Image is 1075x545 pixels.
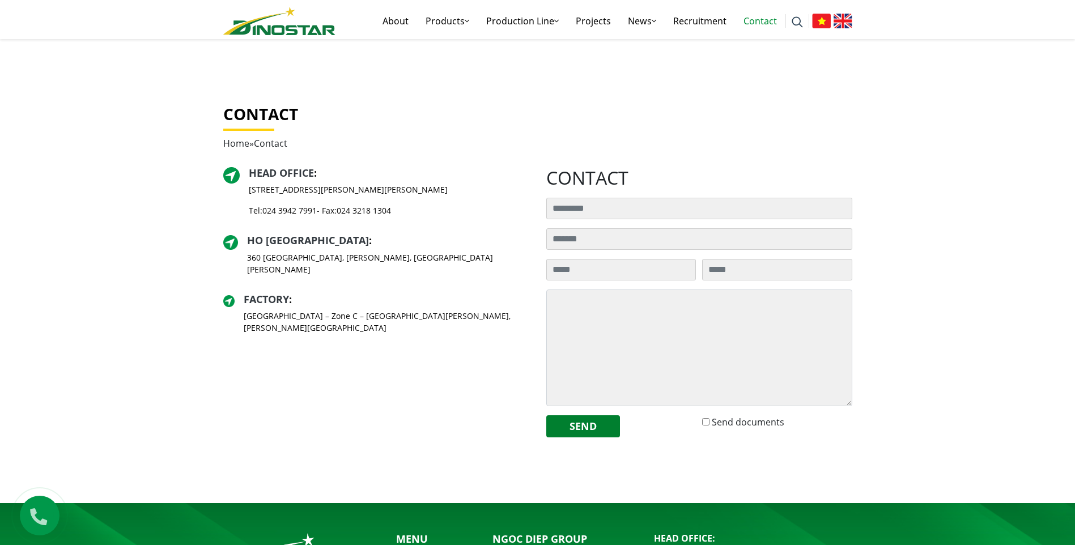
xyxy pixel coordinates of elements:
[247,235,529,247] h2: :
[337,205,391,216] a: 024 3218 1304
[812,14,831,28] img: Tiếng Việt
[735,3,785,39] a: Contact
[249,166,314,180] a: Head Office
[546,415,620,437] button: Send
[249,205,448,216] p: Tel: - Fax:
[619,3,665,39] a: News
[546,167,852,189] h2: contact
[223,167,240,184] img: directer
[834,14,852,28] img: English
[223,137,249,150] a: Home
[223,7,335,35] img: logo
[244,293,529,306] h2: :
[792,16,803,28] img: search
[244,310,529,334] p: [GEOGRAPHIC_DATA] – Zone C – [GEOGRAPHIC_DATA][PERSON_NAME], [PERSON_NAME][GEOGRAPHIC_DATA]
[254,137,287,150] span: Contact
[223,105,852,124] h1: Contact
[223,295,235,306] img: directer
[654,531,852,545] p: Head Office:
[249,167,448,180] h2: :
[417,3,478,39] a: Products
[262,205,317,216] a: 024 3942 7991
[665,3,735,39] a: Recruitment
[249,184,448,195] p: [STREET_ADDRESS][PERSON_NAME][PERSON_NAME]
[567,3,619,39] a: Projects
[223,235,238,250] img: directer
[244,292,289,306] a: Factory
[247,233,369,247] a: HO [GEOGRAPHIC_DATA]
[223,137,287,150] span: »
[374,3,417,39] a: About
[478,3,567,39] a: Production Line
[247,252,529,275] p: 360 [GEOGRAPHIC_DATA], [PERSON_NAME], [GEOGRAPHIC_DATA][PERSON_NAME]
[712,415,784,429] label: Send documents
